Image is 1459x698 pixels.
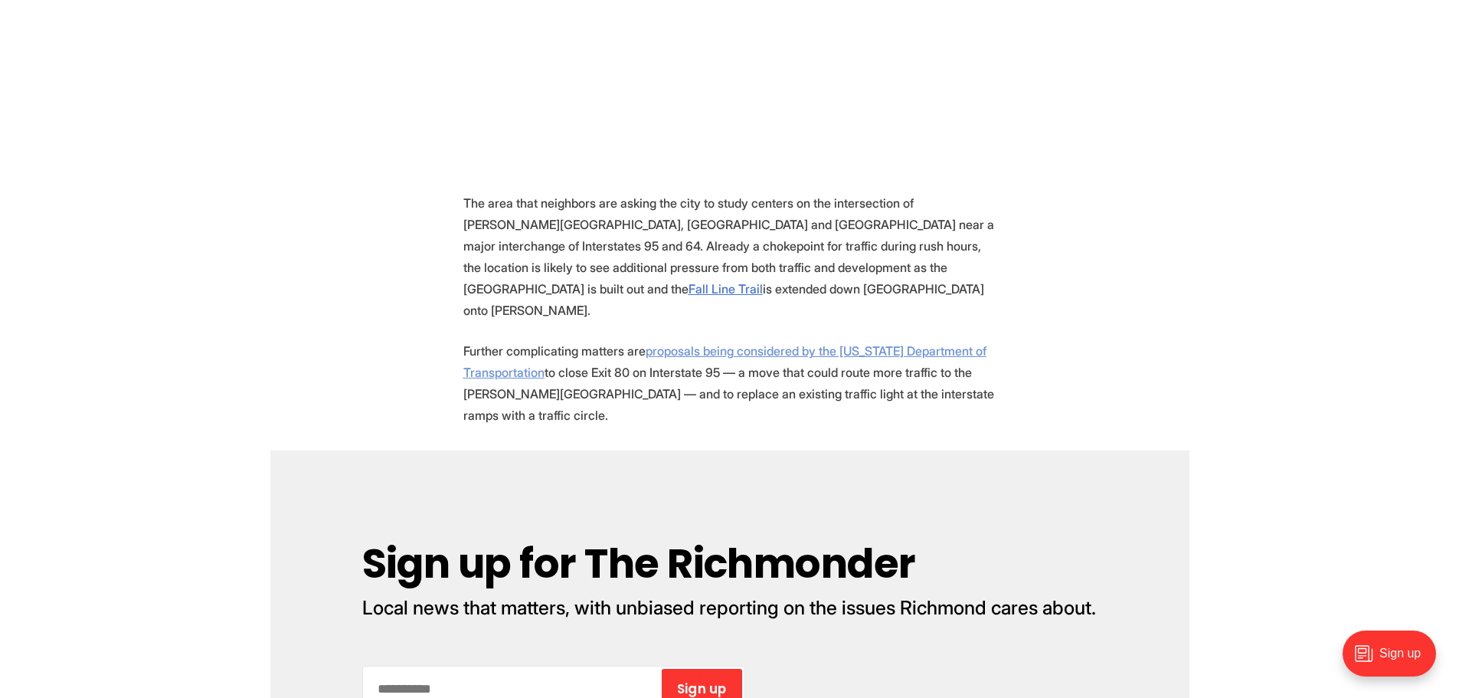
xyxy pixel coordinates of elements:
p: The area that neighbors are asking the city to study centers on the intersection of [PERSON_NAME]... [463,192,996,321]
span: Sign up for The Richmonder [362,536,916,591]
iframe: portal-trigger [1330,623,1459,698]
p: Further complicating matters are to close Exit 80 on Interstate 95 — a move that could route more... [463,340,996,426]
a: Fall Line Trail [689,281,763,297]
span: Local news that matters, with unbiased reporting on the issues Richmond cares about. [362,596,1096,619]
a: proposals being considered by the [US_STATE] Department of Transportation [463,343,986,380]
span: Sign up [677,683,726,696]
